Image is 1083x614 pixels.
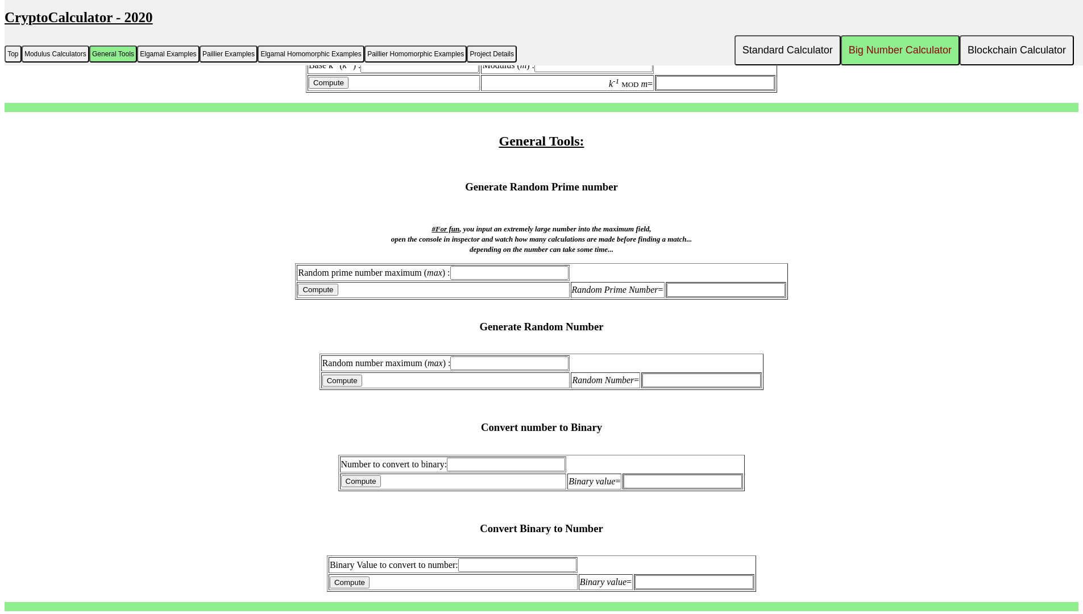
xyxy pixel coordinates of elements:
[22,45,89,63] button: Modulus Calculators
[571,372,640,388] td: =
[5,181,1078,193] h3: Generate Random Prime number
[5,421,1078,434] h3: Convert number to Binary
[431,225,459,233] u: #For fun
[641,79,648,89] i: m
[499,134,584,148] u: General Tools:
[5,10,153,25] u: CryptoCalculator - 2020
[621,80,638,89] font: MOD
[5,522,1078,535] h3: Convert Binary to Number
[520,60,527,70] i: m
[364,45,467,63] button: Paillier Homomorphic Examples
[321,355,570,371] td: Random number maximum ( ) :
[580,577,626,587] i: Binary value
[572,285,658,294] i: Random Prime Number
[340,457,567,472] td: Number to convert to binary:
[467,45,517,63] button: Project Details
[427,268,442,277] i: max
[5,45,22,63] button: Top
[330,576,370,588] input: Compute
[342,61,346,70] i: k
[841,35,960,65] button: Big Number Calculator
[391,225,692,254] i: , you input an extremely large number into the maximum field, open the console in inspector and w...
[481,75,654,91] td: =
[735,35,841,65] button: Standard Calculator
[309,77,348,89] input: Compute
[137,45,200,63] button: Elgamal Examples
[572,375,634,385] i: Random Number
[569,476,615,486] i: Binary value
[329,557,578,573] td: Binary Value to convert to number:
[613,77,619,85] i: -1
[567,474,621,489] td: =
[579,574,633,590] td: =
[341,475,381,487] input: Compute
[89,45,137,63] button: General Tools
[481,57,654,73] td: Modulus ( ) :
[571,282,665,298] td: =
[322,375,362,387] input: Compute
[298,284,338,296] input: Compute
[428,358,443,368] i: max
[960,35,1074,65] button: Blockchain Calculator
[297,265,569,281] td: Random prime number maximum ( ) :
[200,45,258,63] button: Paillier Examples
[5,321,1078,333] h3: Generate Random Number
[258,45,364,63] button: Elgamal Homomorphic Examples
[609,79,613,89] i: k
[308,57,480,73] td: Base k ( ) :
